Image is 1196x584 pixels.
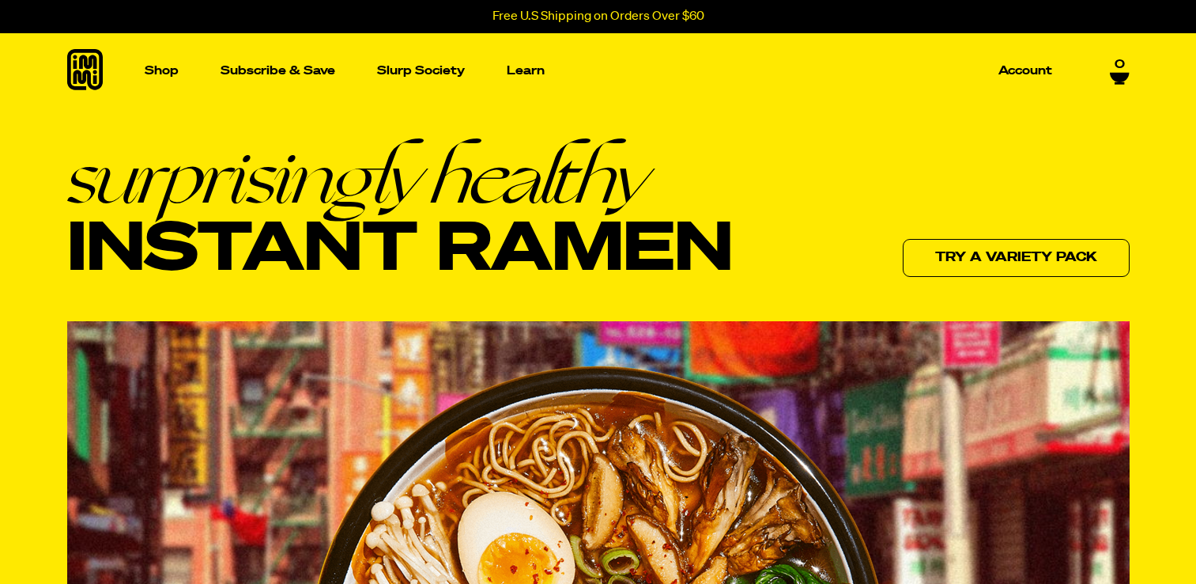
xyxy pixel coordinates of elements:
[377,65,465,77] p: Slurp Society
[67,140,734,214] em: surprisingly healthy
[221,65,335,77] p: Subscribe & Save
[1110,58,1130,85] a: 0
[67,140,734,288] h1: Instant Ramen
[507,65,545,77] p: Learn
[138,33,1058,108] nav: Main navigation
[998,65,1052,77] p: Account
[492,9,704,24] p: Free U.S Shipping on Orders Over $60
[500,33,551,108] a: Learn
[992,59,1058,83] a: Account
[138,33,185,108] a: Shop
[1115,58,1125,72] span: 0
[371,59,471,83] a: Slurp Society
[145,65,179,77] p: Shop
[214,59,341,83] a: Subscribe & Save
[903,239,1130,277] a: Try a variety pack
